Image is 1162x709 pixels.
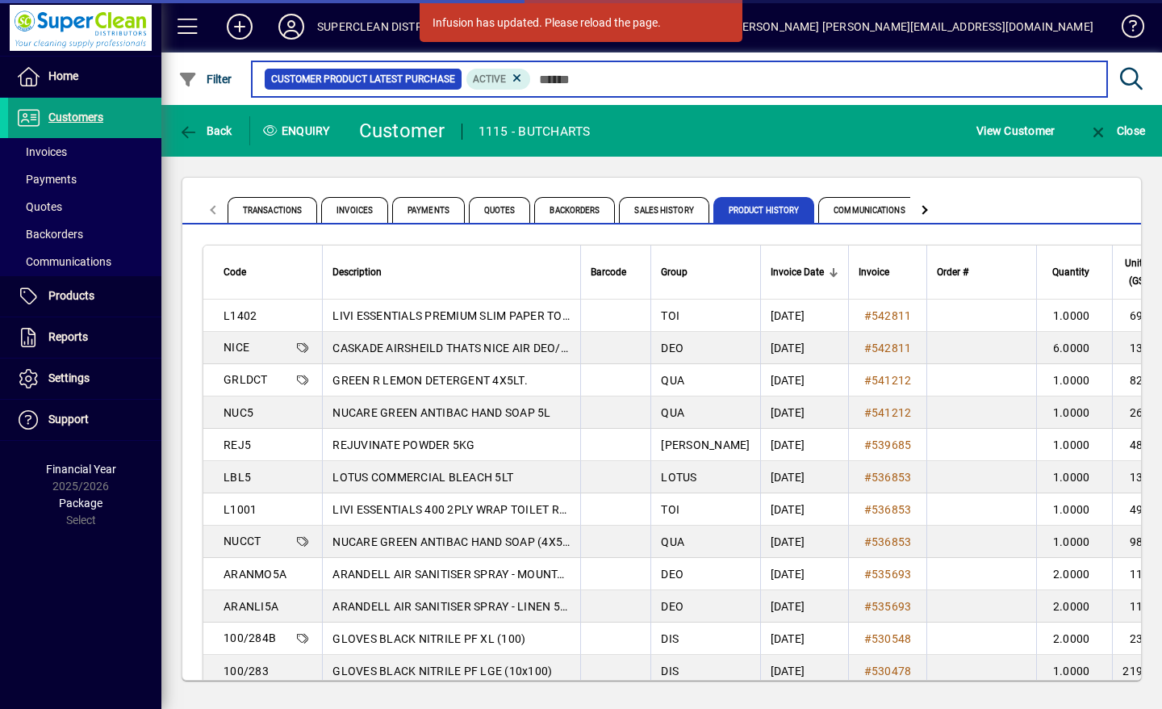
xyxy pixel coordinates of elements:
[760,461,848,493] td: [DATE]
[271,71,455,87] span: Customer Product Latest Purchase
[1036,526,1113,558] td: 1.0000
[1052,263,1089,281] span: Quantity
[864,600,871,613] span: #
[871,535,912,548] span: 536853
[1036,590,1113,623] td: 2.0000
[661,406,684,419] span: QUA
[864,406,871,419] span: #
[661,263,750,281] div: Group
[760,429,848,461] td: [DATE]
[473,73,506,85] span: Active
[48,330,88,343] span: Reports
[1036,429,1113,461] td: 1.0000
[1110,3,1142,56] a: Knowledge Base
[16,255,111,268] span: Communications
[760,493,848,526] td: [DATE]
[859,598,917,615] a: #535693
[48,413,89,426] span: Support
[864,665,871,678] span: #
[1047,263,1105,281] div: Quantity
[224,503,257,516] span: L1001
[332,632,525,645] span: GLOVES BLACK NITRILE PF XL (100)
[16,228,83,241] span: Backorders
[332,309,629,322] span: LIVI ESSENTIALS PREMIUM SLIM PAPER TOWELS (4000)
[864,535,871,548] span: #
[871,471,912,484] span: 536853
[224,309,257,322] span: L1402
[224,535,261,547] span: NUCCT
[731,14,1093,40] div: [PERSON_NAME] [PERSON_NAME][EMAIL_ADDRESS][DOMAIN_NAME]
[760,300,848,332] td: [DATE]
[859,263,889,281] span: Invoice
[332,263,571,281] div: Description
[534,197,615,223] span: Backorders
[224,600,278,613] span: ARANLI5A
[859,630,917,648] a: #530548
[591,263,641,281] div: Barcode
[859,307,917,325] a: #542811
[661,568,683,581] span: DEO
[332,342,629,354] span: CASKADE AIRSHEILD THATS NICE AIR DEO/SANI 500ML.
[48,111,103,124] span: Customers
[178,73,232,86] span: Filter
[1036,300,1113,332] td: 1.0000
[859,404,917,422] a: #541212
[859,339,917,357] a: #542811
[174,65,236,94] button: Filter
[864,471,871,484] span: #
[864,503,871,516] span: #
[174,116,236,145] button: Back
[332,263,382,281] span: Description
[859,263,917,281] div: Invoice
[214,12,265,41] button: Add
[332,535,573,548] span: NUCARE GREEN ANTIBAC HAND SOAP (4X5L)
[224,438,251,451] span: REJ5
[864,309,871,322] span: #
[771,263,824,281] span: Invoice Date
[332,600,590,613] span: ARANDELL AIR SANITISER SPRAY - LINEN 500ML
[332,503,605,516] span: LIVI ESSENTIALS 400 2PLY WRAP TOILET ROLL (48)
[466,69,531,90] mat-chip: Product Activation Status: Active
[760,558,848,590] td: [DATE]
[228,197,317,223] span: Transactions
[859,436,917,454] a: #539685
[1036,396,1113,429] td: 1.0000
[818,197,920,223] span: Communications
[661,374,684,387] span: QUA
[8,57,161,97] a: Home
[48,289,94,302] span: Products
[859,662,917,680] a: #530478
[661,471,696,484] span: LOTUS
[871,438,912,451] span: 539685
[771,263,838,281] div: Invoice Date
[469,197,531,223] span: Quotes
[332,471,513,484] span: LOTUS COMMERCIAL BLEACH 5LT
[224,263,246,281] span: Code
[48,371,90,384] span: Settings
[46,463,116,476] span: Financial Year
[265,12,317,41] button: Profile
[250,118,347,144] div: Enquiry
[859,468,917,486] a: #536853
[332,406,550,419] span: NUCARE GREEN ANTIBAC HAND SOAP 5L
[224,471,251,484] span: LBL5
[864,342,871,354] span: #
[178,124,232,137] span: Back
[591,263,626,281] span: Barcode
[661,665,679,678] span: DIS
[661,263,688,281] span: Group
[661,632,679,645] span: DIS
[864,632,871,645] span: #
[224,631,276,644] span: 100/284B
[760,623,848,655] td: [DATE]
[1036,655,1113,687] td: 1.0000
[1036,558,1113,590] td: 2.0000
[760,396,848,429] td: [DATE]
[1036,493,1113,526] td: 1.0000
[1036,461,1113,493] td: 1.0000
[8,400,161,440] a: Support
[224,406,253,419] span: NUC5
[760,526,848,558] td: [DATE]
[1089,124,1145,137] span: Close
[1036,364,1113,396] td: 1.0000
